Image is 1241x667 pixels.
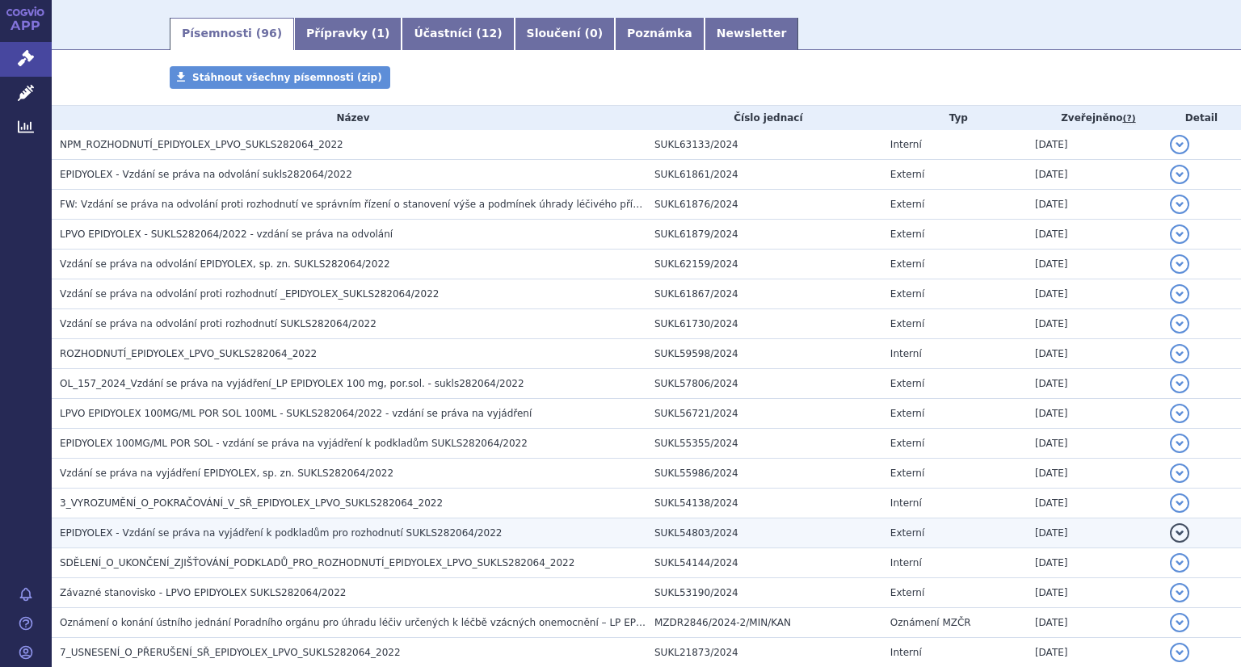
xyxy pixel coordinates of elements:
[890,199,924,210] span: Externí
[882,106,1027,130] th: Typ
[1027,399,1162,429] td: [DATE]
[890,527,924,539] span: Externí
[890,557,922,568] span: Interní
[1170,165,1189,184] button: detail
[1027,220,1162,250] td: [DATE]
[646,608,882,638] td: MZDR2846/2024-2/MIN/KAN
[1027,250,1162,279] td: [DATE]
[60,169,352,180] span: EPIDYOLEX - Vzdání se práva na odvolání sukls282064/2022
[60,468,393,479] span: Vzdání se práva na vyjádření EPIDYOLEX, sp. zn. SUKLS282064/2022
[890,497,922,509] span: Interní
[646,190,882,220] td: SUKL61876/2024
[515,18,615,50] a: Sloučení (0)
[1170,493,1189,513] button: detail
[482,27,497,40] span: 12
[615,18,705,50] a: Poznámka
[890,408,924,419] span: Externí
[1170,135,1189,154] button: detail
[60,229,393,240] span: LPVO EPIDYOLEX - SUKLS282064/2022 - vzdání se práva na odvolání
[1170,464,1189,483] button: detail
[1027,518,1162,548] td: [DATE]
[646,160,882,190] td: SUKL61861/2024
[1170,344,1189,363] button: detail
[890,169,924,180] span: Externí
[646,279,882,309] td: SUKL61867/2024
[1027,459,1162,489] td: [DATE]
[1170,284,1189,304] button: detail
[60,438,528,449] span: EPIDYOLEX 100MG/ML POR SOL - vzdání se práva na vyjádření k podkladům SUKLS282064/2022
[890,378,924,389] span: Externí
[1027,489,1162,518] td: [DATE]
[890,258,924,270] span: Externí
[646,106,882,130] th: Číslo jednací
[890,468,924,479] span: Externí
[170,66,390,89] a: Stáhnout všechny písemnosti (zip)
[1162,106,1241,130] th: Detail
[646,578,882,608] td: SUKL53190/2024
[60,527,503,539] span: EPIDYOLEX - Vzdání se práva na vyjádření k podkladům pro rozhodnutí SUKLS282064/2022
[646,399,882,429] td: SUKL56721/2024
[52,106,646,130] th: Název
[1122,113,1135,124] abbr: (?)
[646,369,882,399] td: SUKL57806/2024
[890,139,922,150] span: Interní
[1027,548,1162,578] td: [DATE]
[261,27,276,40] span: 96
[294,18,402,50] a: Přípravky (1)
[170,18,294,50] a: Písemnosti (96)
[1027,106,1162,130] th: Zveřejněno
[60,557,574,568] span: SDĚLENÍ_O_UKONČENÍ_ZJIŠŤOVÁNÍ_PODKLADŮ_PRO_ROZHODNUTÍ_EPIDYOLEX_LPVO_SUKLS282064_2022
[60,199,928,210] span: FW: Vzdání se práva na odvolání proti rozhodnutí ve správním řízení o stanovení výše a podmínek ú...
[1027,130,1162,160] td: [DATE]
[646,459,882,489] td: SUKL55986/2024
[890,438,924,449] span: Externí
[1170,314,1189,333] button: detail
[1170,254,1189,274] button: detail
[60,497,443,509] span: 3_VYROZUMĚNÍ_O_POKRAČOVÁNÍ_V_SŘ_EPIDYOLEX_LPVO_SUKLS282064_2022
[1170,374,1189,393] button: detail
[705,18,799,50] a: Newsletter
[890,617,971,628] span: Oznámení MZČR
[646,309,882,339] td: SUKL61730/2024
[646,429,882,459] td: SUKL55355/2024
[1027,339,1162,369] td: [DATE]
[646,518,882,548] td: SUKL54803/2024
[890,587,924,598] span: Externí
[1027,429,1162,459] td: [DATE]
[60,408,532,419] span: LPVO EPIDYOLEX 100MG/ML POR SOL 100ML - SUKLS282064/2022 - vzdání se práva na vyjádření
[1170,404,1189,423] button: detail
[646,548,882,578] td: SUKL54144/2024
[1027,160,1162,190] td: [DATE]
[646,489,882,518] td: SUKL54138/2024
[402,18,514,50] a: Účastníci (12)
[1027,279,1162,309] td: [DATE]
[890,647,922,658] span: Interní
[590,27,598,40] span: 0
[1170,224,1189,244] button: detail
[890,318,924,329] span: Externí
[192,72,382,83] span: Stáhnout všechny písemnosti (zip)
[60,587,346,598] span: Závazné stanovisko - LPVO EPIDYOLEX SUKLS282064/2022
[646,339,882,369] td: SUKL59598/2024
[890,348,922,359] span: Interní
[1170,553,1189,573] button: detail
[60,647,401,658] span: 7_USNESENÍ_O_PŘERUŠENÍ_SŘ_EPIDYOLEX_LPVO_SUKLS282064_2022
[1027,578,1162,608] td: [DATE]
[646,220,882,250] td: SUKL61879/2024
[646,130,882,160] td: SUKL63133/2024
[1170,583,1189,602] button: detail
[60,378,524,389] span: OL_157_2024_Vzdání se práva na vyjádření_LP EPIDYOLEX 100 mg, por.sol. - sukls282064/2022
[1027,309,1162,339] td: [DATE]
[1027,190,1162,220] td: [DATE]
[646,250,882,279] td: SUKL62159/2024
[1170,195,1189,214] button: detail
[60,288,439,300] span: Vzdání se práva na odvolání proti rozhodnutí _EPIDYOLEX_SUKLS282064/2022
[60,617,677,628] span: Oznámení o konání ústního jednání Poradního orgánu pro úhradu léčiv určených k léčbě vzácných one...
[1170,613,1189,632] button: detail
[377,27,385,40] span: 1
[890,229,924,240] span: Externí
[60,318,377,329] span: Vzdání se práva na odvolání proti rozhodnutí SUKLS282064/2022
[1027,608,1162,638] td: [DATE]
[60,348,317,359] span: ROZHODNUTÍ_EPIDYOLEX_LPVO_SUKLS282064_2022
[1170,643,1189,662] button: detail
